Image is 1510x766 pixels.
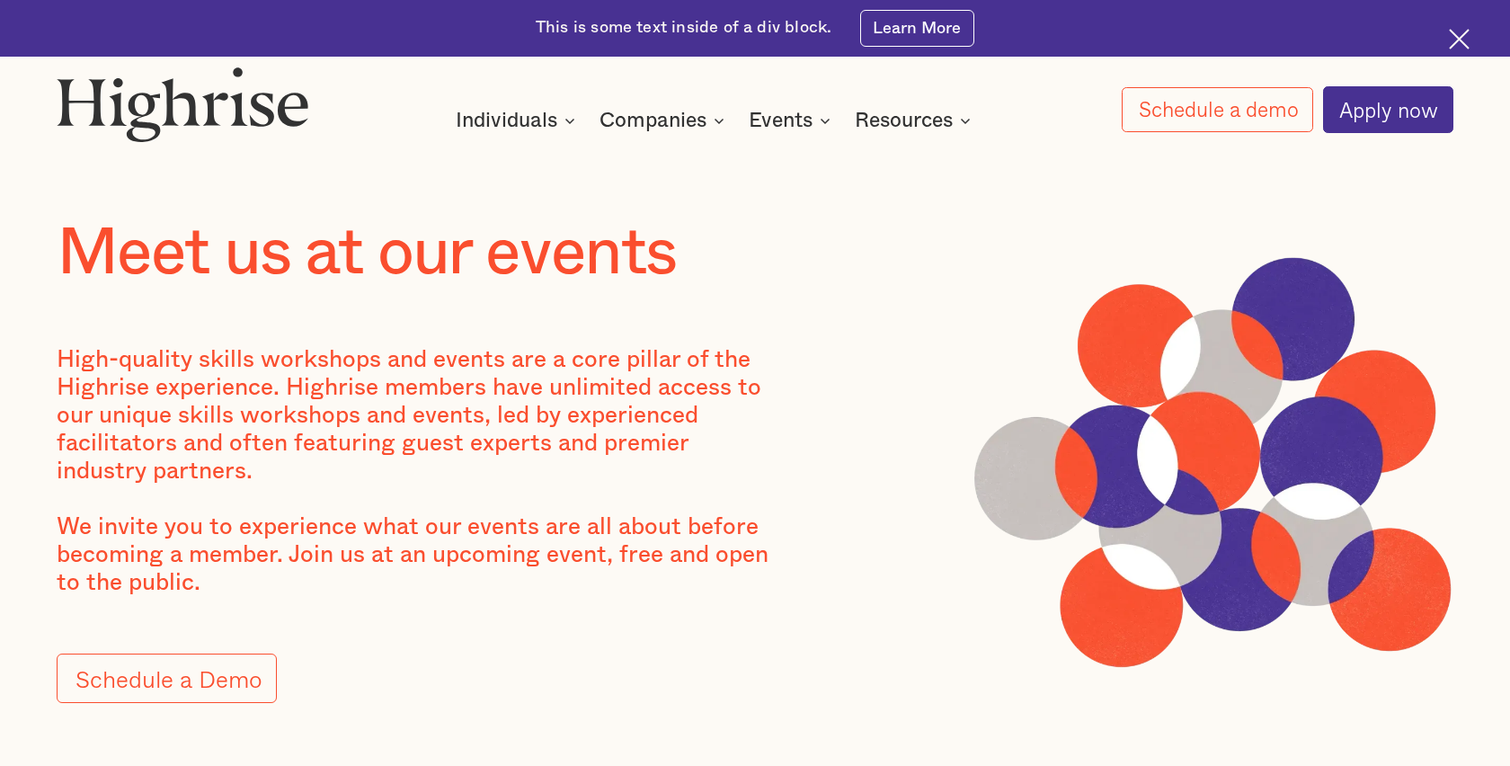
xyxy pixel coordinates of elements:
[456,110,581,131] div: Individuals
[600,110,706,131] div: Companies
[855,110,953,131] div: Resources
[749,110,836,131] div: Events
[456,110,557,131] div: Individuals
[57,654,277,703] a: Schedule a Demo
[749,110,813,131] div: Events
[600,110,730,131] div: Companies
[57,218,676,290] h1: Meet us at our events
[1122,87,1313,133] a: Schedule a demo
[1323,86,1453,132] a: Apply now
[536,17,831,40] div: This is some text inside of a div block.
[57,346,781,597] div: High-quality skills workshops and events are a core pillar of the Highrise experience. Highrise m...
[57,67,309,143] img: Highrise logo
[860,10,974,46] a: Learn More
[1449,29,1470,49] img: Cross icon
[855,110,976,131] div: Resources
